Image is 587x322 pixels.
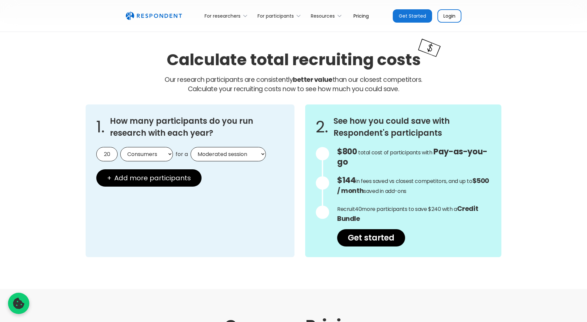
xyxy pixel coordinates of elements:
span: $800 [337,146,357,157]
a: home [126,12,182,20]
span: Add more participants [114,175,191,181]
span: 1. [96,124,105,130]
span: total cost of participants with [358,149,432,156]
span: Calculate your recruiting costs now to see how much you could save. [188,84,399,93]
span: 2. [316,124,328,130]
h2: Calculate total recruiting costs [167,49,421,71]
span: $144 [337,175,355,186]
span: for a [176,151,188,158]
a: Get Started [393,9,432,23]
div: For participants [258,13,294,19]
img: Untitled UI logotext [126,12,182,20]
div: Resources [311,13,335,19]
p: Recruit more participants to save $240 with a [337,204,491,224]
div: For researchers [205,13,241,19]
strong: better value [293,75,332,84]
strong: $500 / month [337,176,489,195]
div: For researchers [201,8,254,24]
h3: How many participants do you run research with each year? [110,115,284,139]
a: Login [437,9,461,23]
div: Resources [307,8,348,24]
div: For participants [254,8,307,24]
p: Our research participants are consistently than our closest competitors. [86,75,501,94]
span: 40 [355,205,361,213]
a: Pricing [348,8,374,24]
span: Pay-as-you-go [337,146,487,167]
a: Get started [337,229,405,246]
span: + [107,175,112,181]
button: + Add more participants [96,169,202,187]
h3: See how you could save with Respondent's participants [333,115,491,139]
p: in fees saved vs closest competitors, and up to saved in add-ons [337,176,491,196]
